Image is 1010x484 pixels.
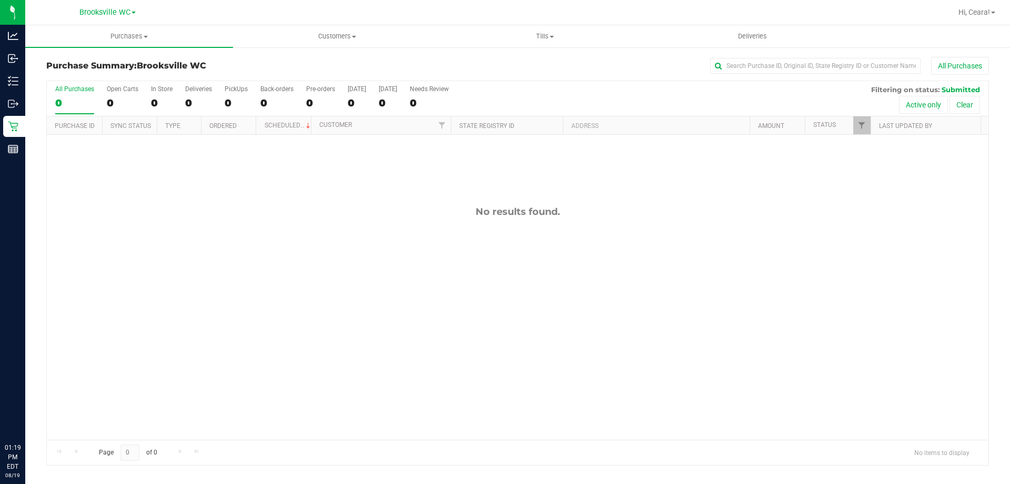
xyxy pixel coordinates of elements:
iframe: Resource center [11,400,42,431]
span: Purchases [25,32,233,41]
h3: Purchase Summary: [46,61,360,71]
div: 0 [185,97,212,109]
div: [DATE] [379,85,397,93]
div: Needs Review [410,85,449,93]
span: Hi, Ceara! [958,8,990,16]
inline-svg: Analytics [8,31,18,41]
span: No items to display [906,445,978,460]
div: Deliveries [185,85,212,93]
span: Tills [441,32,648,41]
span: Customers [234,32,440,41]
button: All Purchases [931,57,989,75]
a: Ordered [209,122,237,130]
inline-svg: Retail [8,121,18,132]
p: 01:19 PM EDT [5,443,21,471]
a: Type [165,122,180,130]
span: Brooksville WC [137,61,206,71]
a: Customers [233,25,441,47]
div: No results found. [47,206,988,218]
div: 0 [55,97,94,109]
div: 0 [410,97,449,109]
p: 08/19 [5,471,21,479]
span: Page of 0 [90,445,166,461]
button: Clear [950,96,980,114]
a: Filter [433,116,451,134]
a: Amount [758,122,784,130]
a: Last Updated By [879,122,932,130]
div: 0 [348,97,366,109]
a: Deliveries [649,25,856,47]
div: 0 [306,97,335,109]
a: Purchase ID [55,122,95,130]
span: Filtering on status: [871,85,940,94]
div: Back-orders [260,85,294,93]
inline-svg: Inbound [8,53,18,64]
div: [DATE] [348,85,366,93]
div: Open Carts [107,85,138,93]
span: Deliveries [724,32,781,41]
div: 0 [379,97,397,109]
th: Address [563,116,750,135]
span: Submitted [942,85,980,94]
input: Search Purchase ID, Original ID, State Registry ID or Customer Name... [710,58,921,74]
inline-svg: Outbound [8,98,18,109]
div: PickUps [225,85,248,93]
inline-svg: Reports [8,144,18,154]
a: Customer [319,121,352,129]
button: Active only [899,96,948,114]
span: Brooksville WC [79,8,130,17]
a: Filter [853,116,871,134]
div: Pre-orders [306,85,335,93]
div: In Store [151,85,173,93]
div: 0 [225,97,248,109]
div: 0 [151,97,173,109]
a: Sync Status [110,122,151,130]
a: Purchases [25,25,233,47]
a: Scheduled [265,122,312,129]
a: State Registry ID [459,122,514,130]
div: All Purchases [55,85,94,93]
div: 0 [260,97,294,109]
a: Tills [441,25,649,47]
div: 0 [107,97,138,109]
a: Status [813,121,836,129]
inline-svg: Inventory [8,76,18,86]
